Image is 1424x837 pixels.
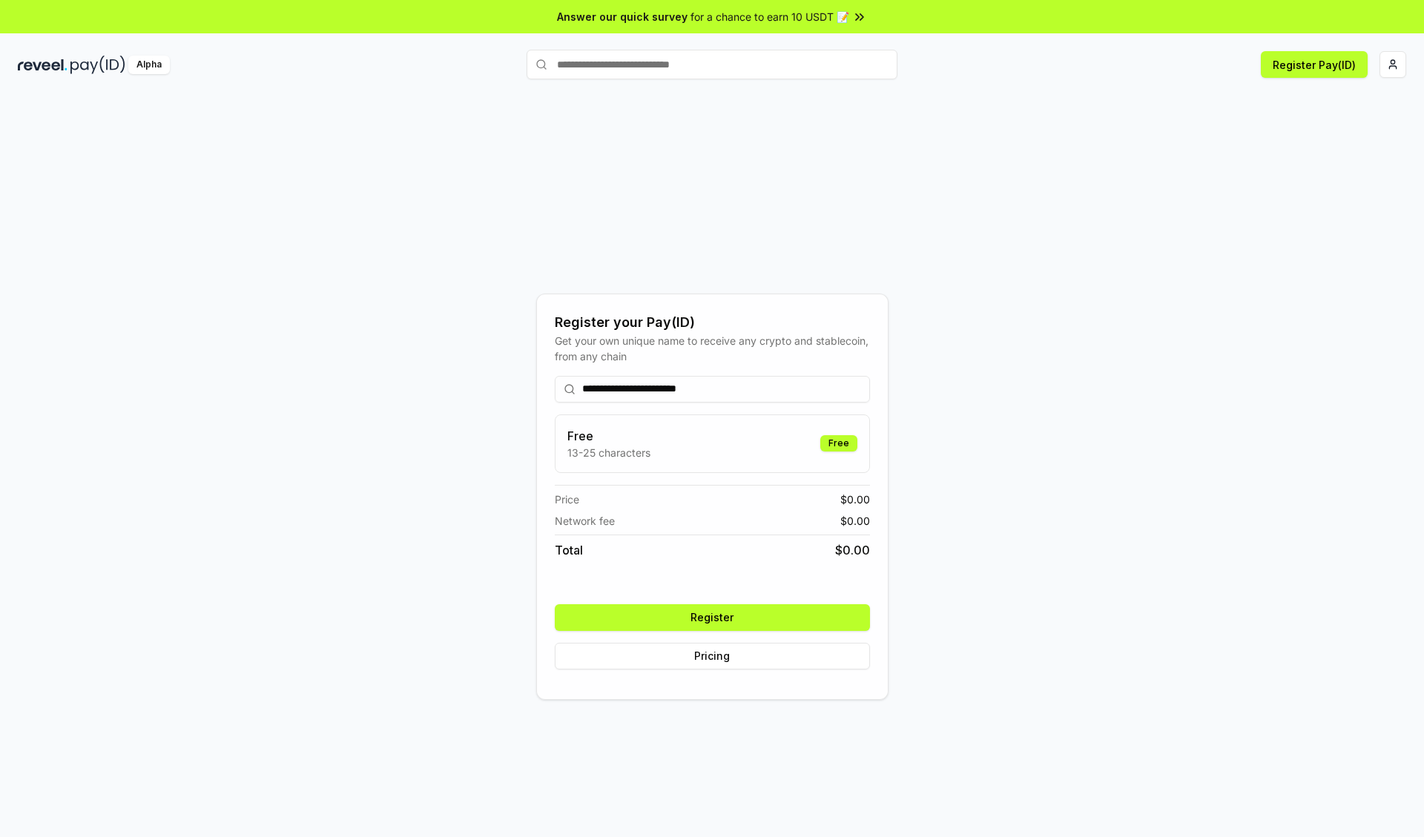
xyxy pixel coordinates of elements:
[555,492,579,507] span: Price
[555,513,615,529] span: Network fee
[835,541,870,559] span: $ 0.00
[555,604,870,631] button: Register
[567,445,650,460] p: 13-25 characters
[840,492,870,507] span: $ 0.00
[557,9,688,24] span: Answer our quick survey
[690,9,849,24] span: for a chance to earn 10 USDT 📝
[567,427,650,445] h3: Free
[555,312,870,333] div: Register your Pay(ID)
[128,56,170,74] div: Alpha
[18,56,67,74] img: reveel_dark
[555,643,870,669] button: Pricing
[840,513,870,529] span: $ 0.00
[555,541,583,559] span: Total
[70,56,125,74] img: pay_id
[555,333,870,364] div: Get your own unique name to receive any crypto and stablecoin, from any chain
[1261,51,1368,78] button: Register Pay(ID)
[820,435,857,451] div: Free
